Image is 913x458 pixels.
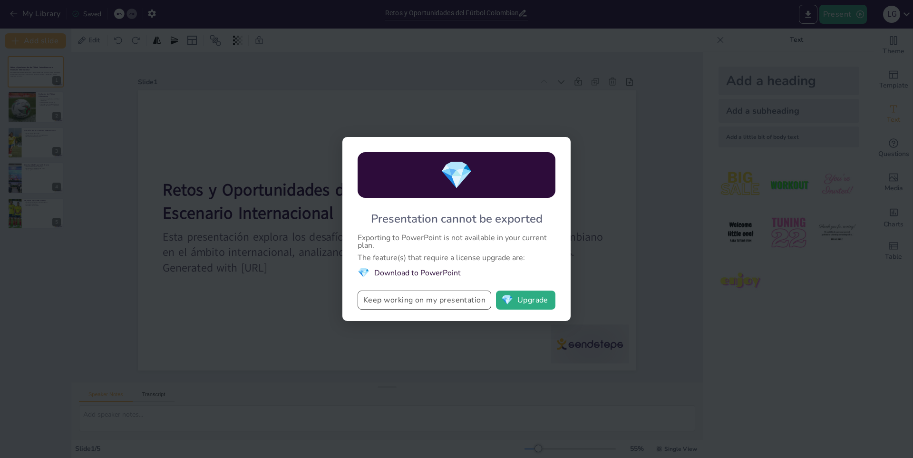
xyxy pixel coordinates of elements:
li: Download to PowerPoint [358,266,555,279]
span: diamond [358,266,369,279]
div: Presentation cannot be exported [371,211,543,226]
div: The feature(s) that require a license upgrade are: [358,254,555,262]
button: diamondUpgrade [496,291,555,310]
span: diamond [501,295,513,305]
div: Exporting to PowerPoint is not available in your current plan. [358,234,555,249]
button: Keep working on my presentation [358,291,491,310]
span: diamond [440,157,473,194]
